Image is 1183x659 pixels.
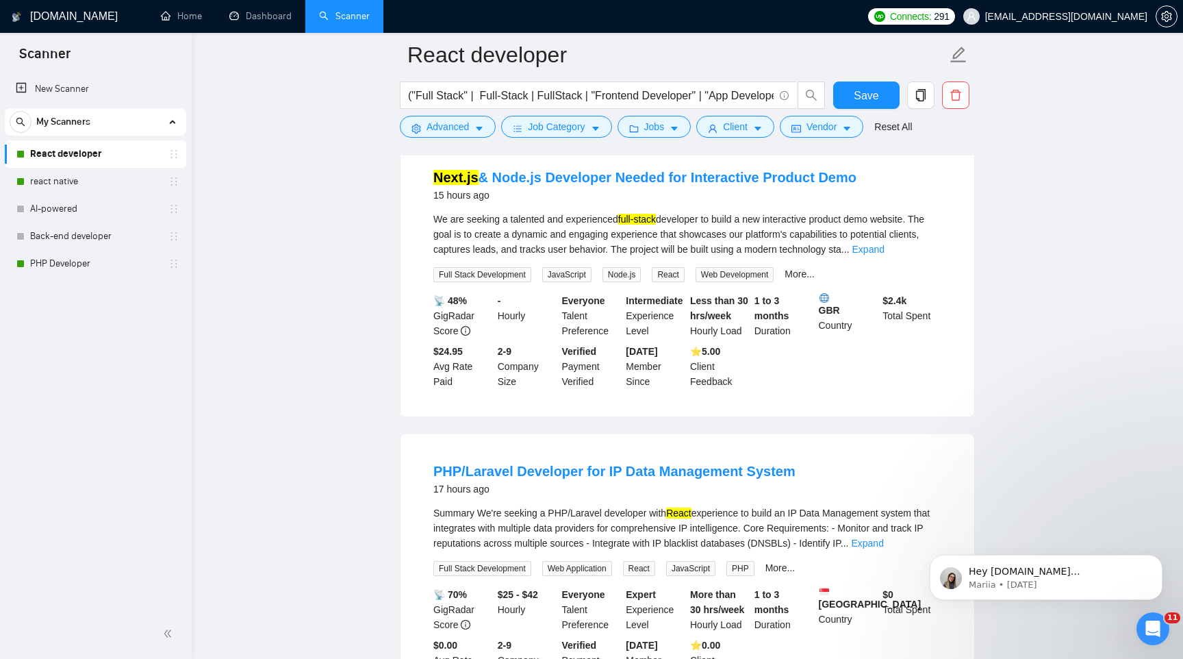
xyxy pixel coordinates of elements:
mark: Next.js [433,170,479,185]
span: search [10,117,31,127]
div: Country [816,293,880,338]
li: New Scanner [5,75,186,103]
span: holder [168,258,179,269]
b: [DATE] [626,346,657,357]
span: copy [908,89,934,101]
span: idcard [791,123,801,134]
a: PHP Developer [30,250,160,277]
button: settingAdvancedcaret-down [400,116,496,138]
div: Experience Level [623,293,687,338]
b: $ 0 [882,589,893,600]
button: Save [833,82,900,109]
a: searchScanner [319,10,370,22]
span: ... [841,538,849,549]
mark: React [666,508,691,519]
mark: full-stack [618,214,656,225]
b: $ 2.4k [882,295,906,306]
button: barsJob Categorycaret-down [501,116,611,138]
div: Total Spent [880,587,944,632]
input: Search Freelance Jobs... [408,87,774,104]
span: Client [723,119,748,134]
button: copy [907,82,934,109]
span: 11 [1165,612,1180,623]
span: caret-down [842,123,852,134]
span: setting [411,123,421,134]
div: Client Feedback [687,344,752,389]
b: 📡 48% [433,295,467,306]
button: setting [1156,5,1178,27]
span: Vendor [806,119,837,134]
b: 1 to 3 months [754,295,789,321]
button: search [798,82,825,109]
b: Intermediate [626,295,683,306]
span: Jobs [644,119,665,134]
span: caret-down [753,123,763,134]
div: Hourly Load [687,587,752,632]
div: Member Since [623,344,687,389]
div: 17 hours ago [433,481,796,497]
span: Save [854,87,878,104]
b: Everyone [562,589,605,600]
a: Next.js& Node.js Developer Needed for Interactive Product Demo [433,170,856,185]
b: $0.00 [433,640,457,651]
div: Payment Verified [559,344,624,389]
div: GigRadar Score [431,293,495,338]
span: Node.js [602,267,641,282]
div: Total Spent [880,293,944,338]
a: react native [30,168,160,195]
div: Hourly [495,293,559,338]
span: info-circle [780,91,789,100]
span: ... [841,244,850,255]
b: ⭐️ 5.00 [690,346,720,357]
button: folderJobscaret-down [618,116,691,138]
span: caret-down [670,123,679,134]
span: user [967,12,976,21]
span: React [623,561,655,576]
input: Scanner name... [407,38,947,72]
div: Summary We're seeking a PHP/Laravel developer with experience to build an IP Data Management syst... [433,506,941,551]
a: homeHome [161,10,202,22]
span: Web Application [542,561,612,576]
b: [GEOGRAPHIC_DATA] [819,587,921,610]
span: My Scanners [36,108,90,136]
span: PHP [726,561,754,576]
b: $24.95 [433,346,463,357]
b: ⭐️ 0.00 [690,640,720,651]
a: AI-powered [30,195,160,223]
div: Talent Preference [559,587,624,632]
span: edit [950,46,967,64]
button: search [10,111,31,133]
a: More... [785,269,815,279]
span: holder [168,149,179,160]
a: React developer [30,140,160,168]
span: JavaScript [666,561,715,576]
span: 291 [934,9,949,24]
a: New Scanner [16,75,175,103]
a: dashboardDashboard [229,10,292,22]
span: Full Stack Development [433,267,531,282]
div: Duration [752,587,816,632]
div: Talent Preference [559,293,624,338]
span: holder [168,176,179,187]
span: Scanner [8,44,81,73]
img: 🌐 [819,293,829,303]
b: More than 30 hrs/week [690,589,744,615]
b: Verified [562,640,597,651]
a: setting [1156,11,1178,22]
span: JavaScript [542,267,591,282]
img: 🇸🇬 [819,587,829,597]
div: We are seeking a talented and experienced developer to build a new interactive product demo websi... [433,212,941,257]
a: Expand [851,538,883,549]
span: holder [168,231,179,242]
span: Connects: [890,9,931,24]
span: info-circle [461,620,470,630]
img: upwork-logo.png [874,11,885,22]
button: idcardVendorcaret-down [780,116,863,138]
span: Job Category [528,119,585,134]
b: Expert [626,589,656,600]
b: - [498,295,501,306]
b: Verified [562,346,597,357]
